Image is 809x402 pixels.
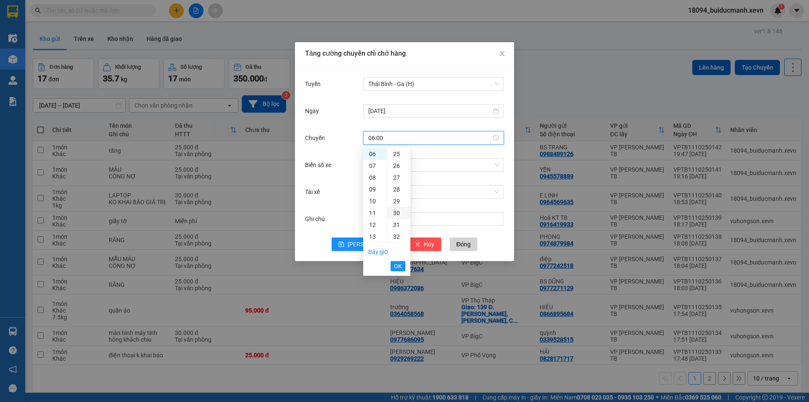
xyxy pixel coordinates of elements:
input: Ghi chú [363,212,504,226]
div: 30 [387,207,410,219]
label: Ngày [305,108,323,114]
div: 25 [387,148,410,160]
div: 27 [387,172,410,183]
label: Biển số xe [305,162,335,168]
label: Ghi chú [305,216,329,222]
button: save[PERSON_NAME] [332,237,399,251]
input: Chuyến [368,133,491,143]
div: 32 [387,231,410,243]
div: 26 [387,160,410,172]
span: [PERSON_NAME] [348,240,393,249]
button: Close [490,42,514,66]
div: 29 [387,195,410,207]
input: Tài xế [368,186,493,198]
span: Hủy [424,240,434,249]
input: Biển số xe [368,159,493,171]
div: Tăng cường chuyến chỉ chở hàng [305,49,504,58]
span: close [415,241,421,248]
a: Bây giờ [368,248,388,255]
span: Đóng [456,240,471,249]
div: 07 [363,160,387,172]
span: close [499,50,506,57]
label: Chuyến [305,135,329,141]
button: OK [391,261,405,271]
button: Đóng [450,237,477,251]
div: 12 [363,219,387,231]
label: Tài xế [305,189,324,195]
div: 28 [387,183,410,195]
div: 13 [363,231,387,243]
div: 10 [363,195,387,207]
button: closeHủy [408,237,441,251]
div: 08 [363,172,387,183]
span: OK [394,262,402,271]
div: 31 [387,219,410,231]
input: Ngày [368,106,491,116]
div: 09 [363,183,387,195]
div: 06 [363,148,387,160]
label: Tuyến [305,81,325,87]
span: save [338,241,344,248]
div: 11 [363,207,387,219]
span: Thái Bình - Ga (H) [368,78,499,90]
